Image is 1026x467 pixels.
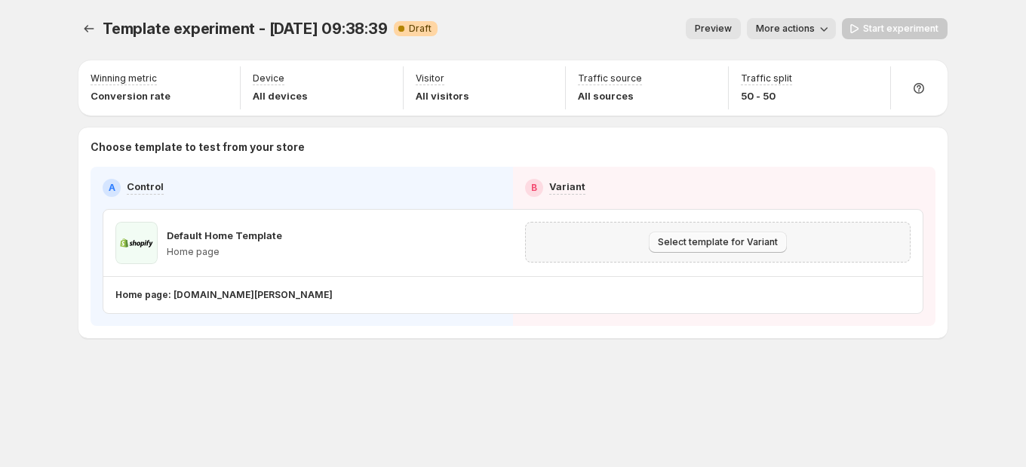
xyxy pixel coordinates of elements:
button: Select template for Variant [649,232,787,253]
span: Draft [409,23,432,35]
p: Variant [549,179,585,194]
p: Traffic split [741,72,792,84]
img: Default Home Template [115,222,158,264]
button: Preview [686,18,741,39]
p: Winning metric [91,72,157,84]
span: Template experiment - [DATE] 09:38:39 [103,20,388,38]
p: Default Home Template [167,228,282,243]
h2: B [531,182,537,194]
p: Traffic source [578,72,642,84]
button: More actions [747,18,836,39]
p: All sources [578,88,642,103]
p: Choose template to test from your store [91,140,935,155]
p: Device [253,72,284,84]
span: Select template for Variant [658,236,778,248]
p: All devices [253,88,308,103]
button: Experiments [78,18,100,39]
p: All visitors [416,88,469,103]
p: Home page [167,246,282,258]
p: 50 - 50 [741,88,792,103]
span: Preview [695,23,732,35]
p: Visitor [416,72,444,84]
p: Home page: [DOMAIN_NAME][PERSON_NAME] [115,289,333,301]
p: Conversion rate [91,88,170,103]
p: Control [127,179,164,194]
span: More actions [756,23,815,35]
h2: A [109,182,115,194]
